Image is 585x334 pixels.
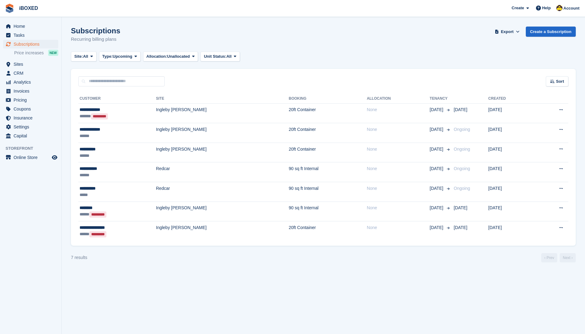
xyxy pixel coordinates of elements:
a: menu [3,87,58,95]
td: 20ft Container [289,143,367,162]
span: Ongoing [454,166,470,171]
span: Tasks [14,31,51,40]
span: [DATE] [430,185,444,192]
span: Unit Status: [204,53,226,60]
a: menu [3,105,58,113]
span: [DATE] [430,126,444,133]
a: Preview store [51,154,58,161]
h1: Subscriptions [71,27,120,35]
span: Create [512,5,524,11]
span: [DATE] [430,224,444,231]
a: menu [3,114,58,122]
td: Ingleby [PERSON_NAME] [156,221,289,241]
span: Ongoing [454,186,470,191]
td: Ingleby [PERSON_NAME] [156,103,289,123]
div: 7 results [71,254,87,261]
td: [DATE] [488,123,534,143]
span: Type: [102,53,113,60]
p: Recurring billing plans [71,36,120,43]
span: Coupons [14,105,51,113]
td: [DATE] [488,143,534,162]
td: [DATE] [488,182,534,202]
span: Upcoming [113,53,132,60]
span: [DATE] [430,205,444,211]
span: [DATE] [454,205,467,210]
span: Storefront [6,145,61,152]
span: [DATE] [430,165,444,172]
td: 20ft Container [289,123,367,143]
span: Sort [556,78,564,85]
span: [DATE] [454,225,467,230]
td: Ingleby [PERSON_NAME] [156,123,289,143]
th: Booking [289,94,367,104]
span: Invoices [14,87,51,95]
td: Redcar [156,182,289,202]
div: NEW [48,50,58,56]
td: [DATE] [488,221,534,241]
td: 90 sq ft Internal [289,202,367,221]
div: None [367,185,430,192]
nav: Page [540,253,577,262]
div: None [367,165,430,172]
span: [DATE] [454,107,467,112]
div: None [367,224,430,231]
td: [DATE] [488,162,534,182]
img: Katie Brown [556,5,562,11]
a: menu [3,123,58,131]
th: Tenancy [430,94,451,104]
span: [DATE] [430,106,444,113]
a: Next [560,253,576,262]
span: Capital [14,132,51,140]
span: Help [542,5,551,11]
button: Unit Status: All [200,52,240,62]
a: menu [3,60,58,69]
span: Online Store [14,153,51,162]
a: iBOXED [17,3,40,13]
button: Export [494,27,521,37]
div: None [367,146,430,152]
img: stora-icon-8386f47178a22dfd0bd8f6a31ec36ba5ce8667c1dd55bd0f319d3a0aa187defe.svg [5,4,14,13]
span: Pricing [14,96,51,104]
th: Created [488,94,534,104]
a: Create a Subscription [526,27,576,37]
td: 90 sq ft Internal [289,182,367,202]
td: Ingleby [PERSON_NAME] [156,143,289,162]
a: menu [3,22,58,31]
span: Allocation: [146,53,167,60]
th: Customer [78,94,156,104]
a: menu [3,78,58,86]
a: Price increases NEW [14,49,58,56]
span: Settings [14,123,51,131]
span: Analytics [14,78,51,86]
span: Ongoing [454,147,470,152]
a: menu [3,69,58,77]
th: Site [156,94,289,104]
td: 20ft Container [289,103,367,123]
button: Allocation: Unallocated [143,52,198,62]
span: CRM [14,69,51,77]
span: All [226,53,232,60]
div: None [367,205,430,211]
a: menu [3,31,58,40]
span: Account [563,5,579,11]
a: menu [3,153,58,162]
button: Type: Upcoming [99,52,141,62]
td: 20ft Container [289,221,367,241]
div: None [367,126,430,133]
button: Site: All [71,52,97,62]
span: Price increases [14,50,44,56]
span: Unallocated [167,53,190,60]
span: [DATE] [430,146,444,152]
a: menu [3,40,58,48]
span: Sites [14,60,51,69]
th: Allocation [367,94,430,104]
td: Ingleby [PERSON_NAME] [156,202,289,221]
span: Ongoing [454,127,470,132]
span: Subscriptions [14,40,51,48]
a: Previous [541,253,557,262]
a: menu [3,96,58,104]
td: [DATE] [488,202,534,221]
span: Insurance [14,114,51,122]
span: Home [14,22,51,31]
td: [DATE] [488,103,534,123]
